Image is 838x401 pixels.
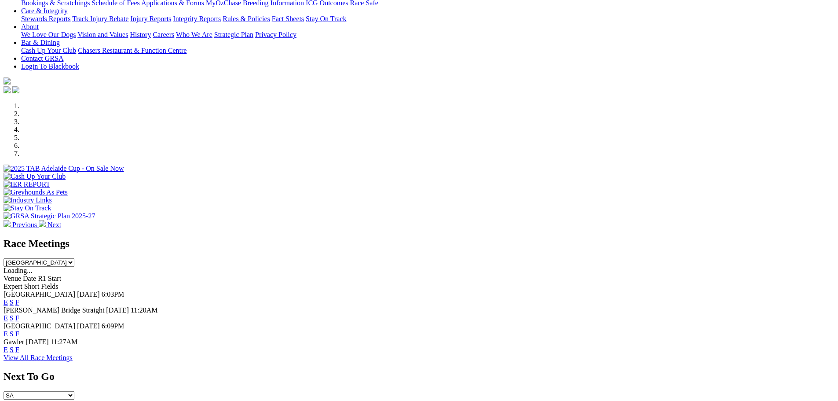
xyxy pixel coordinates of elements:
img: logo-grsa-white.png [4,77,11,85]
img: 2025 TAB Adelaide Cup - On Sale Now [4,165,124,173]
a: E [4,330,8,338]
a: E [4,314,8,322]
a: About [21,23,39,30]
div: Care & Integrity [21,15,834,23]
span: [DATE] [106,306,129,314]
a: Stewards Reports [21,15,70,22]
img: Industry Links [4,196,52,204]
span: [GEOGRAPHIC_DATA] [4,322,75,330]
a: Who We Are [176,31,212,38]
a: F [15,314,19,322]
span: Expert [4,283,22,290]
span: Fields [41,283,58,290]
a: Careers [153,31,174,38]
a: Privacy Policy [255,31,296,38]
img: GRSA Strategic Plan 2025-27 [4,212,95,220]
a: F [15,330,19,338]
img: facebook.svg [4,86,11,93]
span: Gawler [4,338,24,346]
a: S [10,298,14,306]
a: Injury Reports [130,15,171,22]
a: Care & Integrity [21,7,68,15]
img: Cash Up Your Club [4,173,66,180]
a: F [15,346,19,353]
span: [DATE] [77,291,100,298]
span: Venue [4,275,21,282]
img: chevron-right-pager-white.svg [39,220,46,227]
a: History [130,31,151,38]
a: Fact Sheets [272,15,304,22]
a: We Love Our Dogs [21,31,76,38]
a: Previous [4,221,39,228]
span: Loading... [4,267,32,274]
img: chevron-left-pager-white.svg [4,220,11,227]
span: 6:09PM [102,322,124,330]
a: Track Injury Rebate [72,15,128,22]
a: S [10,330,14,338]
div: Bar & Dining [21,47,834,55]
a: Cash Up Your Club [21,47,76,54]
a: Contact GRSA [21,55,63,62]
span: Date [23,275,36,282]
img: Greyhounds As Pets [4,188,68,196]
h2: Race Meetings [4,238,834,250]
span: [DATE] [26,338,49,346]
a: F [15,298,19,306]
a: S [10,314,14,322]
span: Next [48,221,61,228]
a: Bar & Dining [21,39,60,46]
span: Previous [12,221,37,228]
img: Stay On Track [4,204,51,212]
a: Next [39,221,61,228]
span: R1 Start [38,275,61,282]
a: Rules & Policies [223,15,270,22]
a: Chasers Restaurant & Function Centre [78,47,187,54]
a: Vision and Values [77,31,128,38]
span: 11:20AM [131,306,158,314]
a: Integrity Reports [173,15,221,22]
a: Stay On Track [306,15,346,22]
img: IER REPORT [4,180,50,188]
a: E [4,346,8,353]
span: 6:03PM [102,291,124,298]
span: [GEOGRAPHIC_DATA] [4,291,75,298]
img: twitter.svg [12,86,19,93]
a: Login To Blackbook [21,63,79,70]
a: E [4,298,8,306]
div: About [21,31,834,39]
a: View All Race Meetings [4,354,73,361]
span: 11:27AM [51,338,78,346]
span: [PERSON_NAME] Bridge Straight [4,306,104,314]
span: Short [24,283,40,290]
span: [DATE] [77,322,100,330]
a: Strategic Plan [214,31,253,38]
h2: Next To Go [4,371,834,383]
a: S [10,346,14,353]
